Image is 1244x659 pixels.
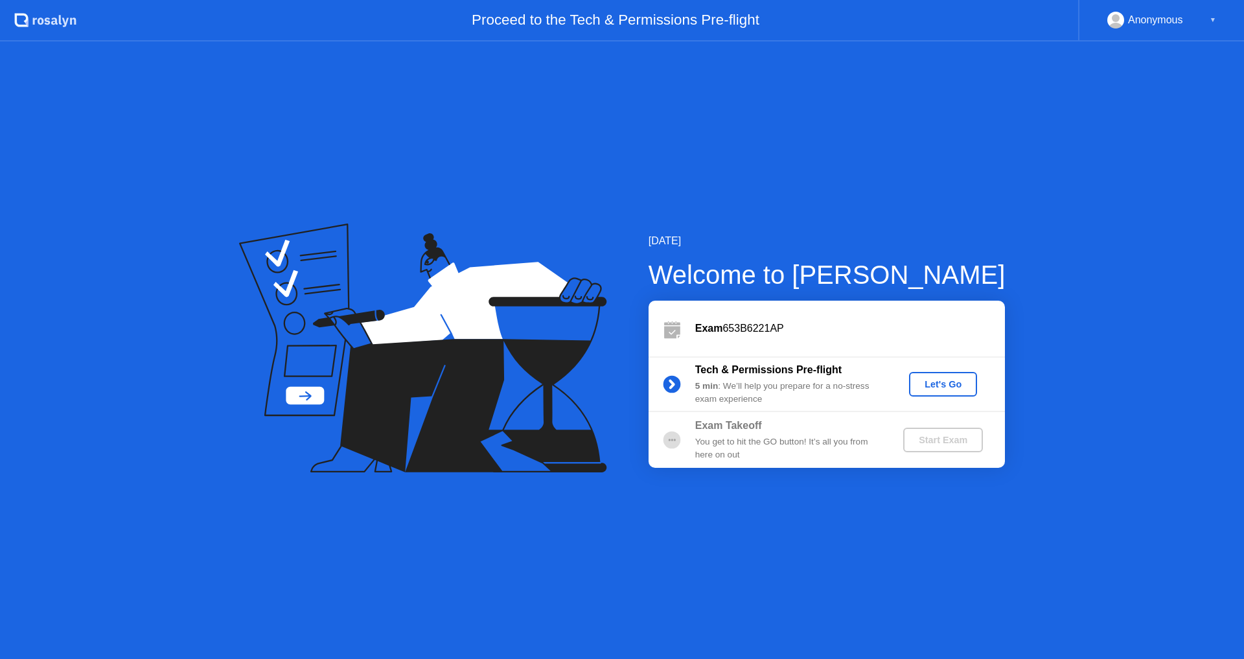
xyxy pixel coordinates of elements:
b: Exam Takeoff [695,420,762,431]
div: 653B6221AP [695,321,1005,336]
div: : We’ll help you prepare for a no-stress exam experience [695,380,882,406]
b: Exam [695,323,723,334]
div: ▼ [1210,12,1216,29]
button: Start Exam [903,428,983,452]
div: Let's Go [914,379,972,389]
div: Anonymous [1128,12,1183,29]
b: Tech & Permissions Pre-flight [695,364,842,375]
div: [DATE] [649,233,1006,249]
div: You get to hit the GO button! It’s all you from here on out [695,435,882,462]
button: Let's Go [909,372,977,397]
b: 5 min [695,381,719,391]
div: Start Exam [908,435,978,445]
div: Welcome to [PERSON_NAME] [649,255,1006,294]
